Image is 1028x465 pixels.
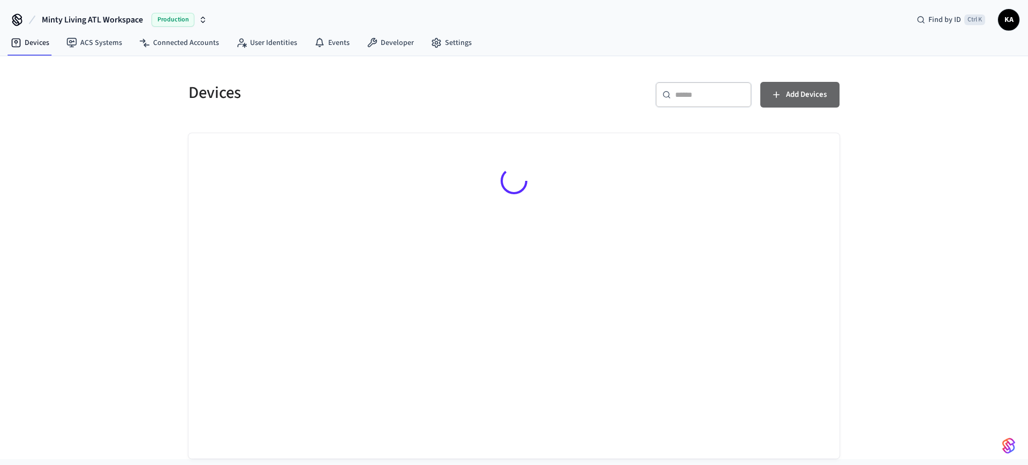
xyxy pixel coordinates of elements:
a: User Identities [228,33,306,52]
span: KA [999,10,1018,29]
a: ACS Systems [58,33,131,52]
img: SeamLogoGradient.69752ec5.svg [1002,437,1015,454]
span: Minty Living ATL Workspace [42,13,143,26]
span: Find by ID [928,14,961,25]
button: Add Devices [760,82,840,108]
a: Events [306,33,358,52]
button: KA [998,9,1019,31]
span: Ctrl K [964,14,985,25]
div: Find by IDCtrl K [908,10,994,29]
h5: Devices [188,82,508,104]
a: Settings [422,33,480,52]
span: Production [152,13,194,27]
a: Developer [358,33,422,52]
a: Connected Accounts [131,33,228,52]
span: Add Devices [786,88,827,102]
a: Devices [2,33,58,52]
